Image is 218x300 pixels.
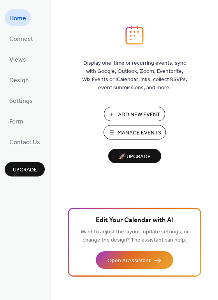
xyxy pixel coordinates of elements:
[9,95,33,107] span: Settings
[82,59,187,92] span: Display one-time or recurring events, sync with Google, Outlook, Zoom, Eventbrite, Wix Events or ...
[104,107,165,121] button: Add New Event
[108,149,161,163] button: 🚀 Upgrade
[9,136,40,148] span: Contact Us
[96,215,173,226] span: Edit Your Calendar with AI
[81,227,189,245] span: Want to adjust the layout, update settings, or change the design? The assistant can help.
[9,33,33,45] span: Connect
[13,166,37,174] span: Upgrade
[104,125,166,139] button: Manage Events
[5,92,37,109] a: Settings
[113,152,156,162] span: 🚀 Upgrade
[9,54,26,66] span: Views
[5,133,45,150] a: Contact Us
[5,30,38,47] a: Connect
[5,9,31,26] a: Home
[9,116,23,128] span: Form
[9,74,29,86] span: Design
[107,257,151,265] span: Open AI Assistant
[5,51,31,67] a: Views
[5,113,28,129] a: Form
[118,111,160,119] span: Add New Event
[5,162,45,176] button: Upgrade
[96,251,173,269] button: Open AI Assistant
[125,25,143,45] img: logo_icon.svg
[9,12,26,25] span: Home
[5,71,33,88] a: Design
[118,129,161,137] span: Manage Events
